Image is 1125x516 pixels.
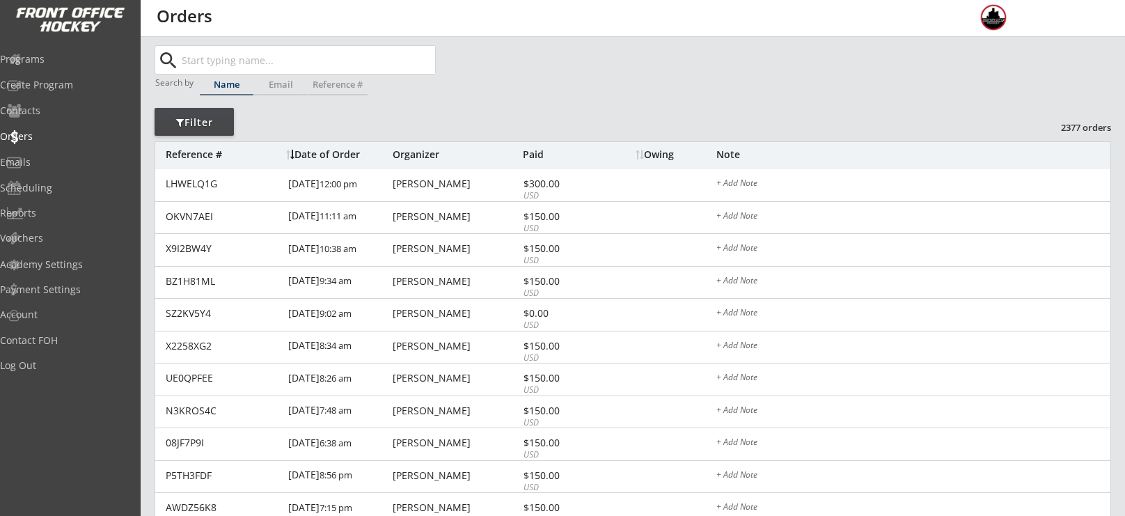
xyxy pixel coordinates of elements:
[393,373,519,383] div: [PERSON_NAME]
[393,503,519,513] div: [PERSON_NAME]
[716,212,1110,223] div: + Add Note
[166,179,280,189] div: LHWELQ1G
[1039,121,1111,134] div: 2377 orders
[716,406,1110,417] div: + Add Note
[320,242,356,255] font: 10:38 am
[308,80,368,89] div: Reference #
[393,438,519,448] div: [PERSON_NAME]
[166,406,280,416] div: N3KROS4C
[393,212,519,221] div: [PERSON_NAME]
[179,46,435,74] input: Start typing name...
[320,372,352,384] font: 8:26 am
[716,179,1110,190] div: + Add Note
[288,234,389,265] div: [DATE]
[524,320,598,331] div: USD
[716,150,1110,159] div: Note
[524,179,598,189] div: $300.00
[320,210,356,222] font: 11:11 am
[716,308,1110,320] div: + Add Note
[716,503,1110,514] div: + Add Note
[166,276,280,286] div: BZ1H81ML
[524,308,598,318] div: $0.00
[524,190,598,202] div: USD
[524,482,598,494] div: USD
[716,244,1110,255] div: + Add Note
[716,471,1110,482] div: + Add Note
[320,307,352,320] font: 9:02 am
[524,373,598,383] div: $150.00
[524,352,598,364] div: USD
[524,471,598,480] div: $150.00
[155,78,195,87] div: Search by
[524,255,598,267] div: USD
[166,503,280,513] div: AWDZ56K8
[320,469,352,481] font: 8:56 pm
[524,384,598,396] div: USD
[288,331,389,363] div: [DATE]
[524,503,598,513] div: $150.00
[166,308,280,318] div: SZ2KV5Y4
[393,179,519,189] div: [PERSON_NAME]
[524,438,598,448] div: $150.00
[288,299,389,330] div: [DATE]
[636,150,716,159] div: Owing
[716,373,1110,384] div: + Add Note
[393,341,519,351] div: [PERSON_NAME]
[524,288,598,299] div: USD
[166,212,280,221] div: OKVN7AEI
[320,339,352,352] font: 8:34 am
[200,80,253,89] div: Name
[288,267,389,298] div: [DATE]
[524,212,598,221] div: $150.00
[157,49,180,72] button: search
[166,150,279,159] div: Reference #
[524,417,598,429] div: USD
[716,276,1110,288] div: + Add Note
[166,244,280,253] div: X9I2BW4Y
[393,406,519,416] div: [PERSON_NAME]
[393,244,519,253] div: [PERSON_NAME]
[320,437,352,449] font: 6:38 am
[286,150,389,159] div: Date of Order
[288,396,389,428] div: [DATE]
[393,471,519,480] div: [PERSON_NAME]
[155,116,234,130] div: Filter
[393,308,519,318] div: [PERSON_NAME]
[320,178,357,190] font: 12:00 pm
[524,223,598,235] div: USD
[254,80,308,89] div: Email
[524,244,598,253] div: $150.00
[288,428,389,460] div: [DATE]
[716,438,1110,449] div: + Add Note
[288,461,389,492] div: [DATE]
[288,202,389,233] div: [DATE]
[166,373,280,383] div: UE0QPFEE
[320,404,352,416] font: 7:48 am
[393,150,519,159] div: Organizer
[716,341,1110,352] div: + Add Note
[320,501,352,514] font: 7:15 pm
[166,471,280,480] div: P5TH3FDF
[523,150,598,159] div: Paid
[524,406,598,416] div: $150.00
[524,276,598,286] div: $150.00
[288,363,389,395] div: [DATE]
[166,438,280,448] div: 08JF7P9I
[393,276,519,286] div: [PERSON_NAME]
[524,449,598,461] div: USD
[320,274,352,287] font: 9:34 am
[524,341,598,351] div: $150.00
[288,169,389,201] div: [DATE]
[166,341,280,351] div: X2258XG2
